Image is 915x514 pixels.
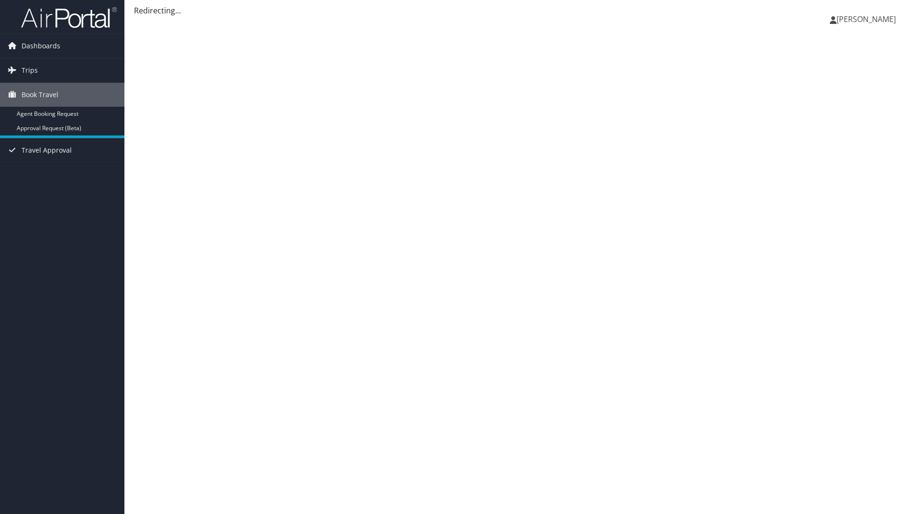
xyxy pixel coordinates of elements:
[22,138,72,162] span: Travel Approval
[830,5,905,34] a: [PERSON_NAME]
[22,34,60,58] span: Dashboards
[134,5,905,16] div: Redirecting...
[837,14,896,24] span: [PERSON_NAME]
[22,58,38,82] span: Trips
[22,83,58,107] span: Book Travel
[21,6,117,29] img: airportal-logo.png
